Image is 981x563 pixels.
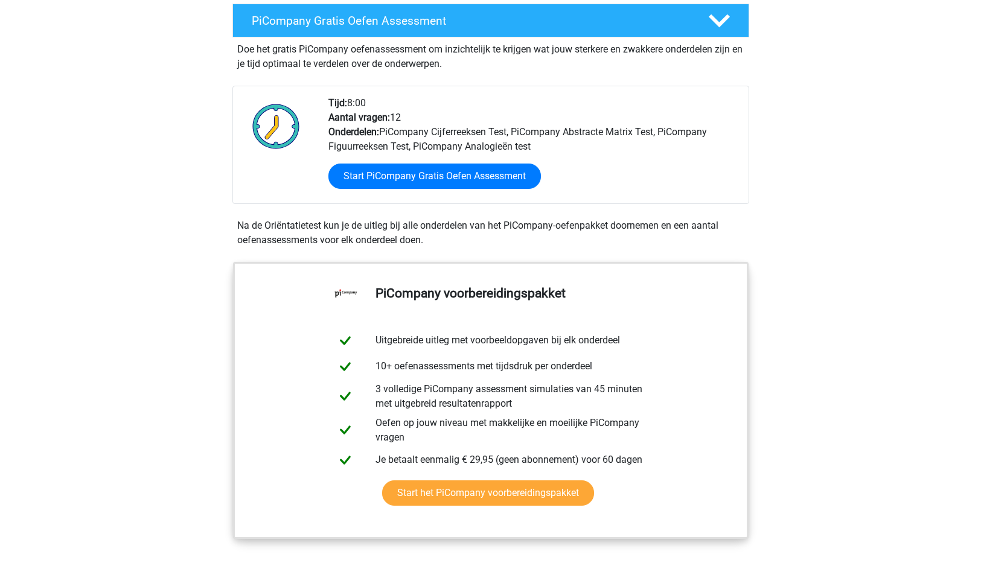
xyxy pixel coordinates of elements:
[319,96,748,203] div: 8:00 12 PiCompany Cijferreeksen Test, PiCompany Abstracte Matrix Test, PiCompany Figuurreeksen Te...
[328,97,347,109] b: Tijd:
[228,4,754,37] a: PiCompany Gratis Oefen Assessment
[328,112,390,123] b: Aantal vragen:
[232,218,749,247] div: Na de Oriëntatietest kun je de uitleg bij alle onderdelen van het PiCompany-oefenpakket doornemen...
[232,37,749,71] div: Doe het gratis PiCompany oefenassessment om inzichtelijk te krijgen wat jouw sterkere en zwakkere...
[382,480,594,506] a: Start het PiCompany voorbereidingspakket
[252,14,689,28] h4: PiCompany Gratis Oefen Assessment
[328,126,379,138] b: Onderdelen:
[246,96,307,156] img: Klok
[328,164,541,189] a: Start PiCompany Gratis Oefen Assessment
